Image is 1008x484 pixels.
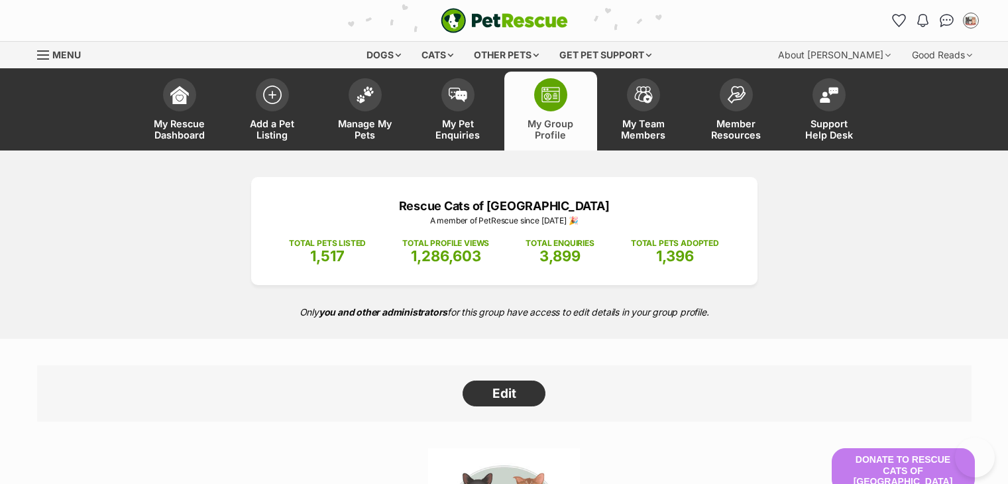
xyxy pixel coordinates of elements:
img: add-pet-listing-icon-0afa8454b4691262ce3f59096e99ab1cd57d4a30225e0717b998d2c9b9846f56.svg [263,86,282,104]
strong: you and other administrators [319,306,448,318]
img: Rescue Cats of Melbourne profile pic [964,14,978,27]
div: Cats [412,42,463,68]
a: PetRescue [441,8,568,33]
img: team-members-icon-5396bd8760b3fe7c0b43da4ab00e1e3bb1a5d9ba89233759b79545d2d3fc5d0d.svg [634,86,653,103]
span: Support Help Desk [799,118,859,141]
img: member-resources-icon-8e73f808a243e03378d46382f2149f9095a855e16c252ad45f914b54edf8863c.svg [727,86,746,103]
a: Support Help Desk [783,72,875,151]
img: pet-enquiries-icon-7e3ad2cf08bfb03b45e93fb7055b45f3efa6380592205ae92323e6603595dc1f.svg [449,88,467,102]
iframe: Help Scout Beacon - Open [955,438,995,477]
button: Notifications [913,10,934,31]
a: My Pet Enquiries [412,72,504,151]
p: TOTAL PROFILE VIEWS [402,237,489,249]
span: 3,899 [539,247,581,265]
p: A member of PetRescue since [DATE] 🎉 [271,215,738,227]
p: TOTAL ENQUIRIES [526,237,594,249]
img: chat-41dd97257d64d25036548639549fe6c8038ab92f7586957e7f3b1b290dea8141.svg [940,14,954,27]
img: manage-my-pets-icon-02211641906a0b7f246fdf0571729dbe1e7629f14944591b6c1af311fb30b64b.svg [356,86,374,103]
a: Favourites [889,10,910,31]
a: My Group Profile [504,72,597,151]
button: My account [960,10,981,31]
a: Edit [463,381,545,407]
span: My Rescue Dashboard [150,118,209,141]
img: notifications-46538b983faf8c2785f20acdc204bb7945ddae34d4c08c2a6579f10ce5e182be.svg [917,14,928,27]
img: logo-e224e6f780fb5917bec1dbf3a21bbac754714ae5b6737aabdf751b685950b380.svg [441,8,568,33]
span: Member Resources [706,118,766,141]
span: My Pet Enquiries [428,118,488,141]
div: Dogs [357,42,410,68]
span: 1,517 [310,247,345,265]
a: Add a Pet Listing [226,72,319,151]
img: group-profile-icon-3fa3cf56718a62981997c0bc7e787c4b2cf8bcc04b72c1350f741eb67cf2f40e.svg [541,87,560,103]
span: Add a Pet Listing [243,118,302,141]
img: help-desk-icon-fdf02630f3aa405de69fd3d07c3f3aa587a6932b1a1747fa1d2bba05be0121f9.svg [820,87,838,103]
span: 1,286,603 [411,247,481,265]
p: TOTAL PETS LISTED [289,237,366,249]
span: Manage My Pets [335,118,395,141]
span: 1,396 [656,247,694,265]
span: My Group Profile [521,118,581,141]
p: Rescue Cats of [GEOGRAPHIC_DATA] [271,197,738,215]
div: About [PERSON_NAME] [769,42,900,68]
span: Menu [52,49,81,60]
img: dashboard-icon-eb2f2d2d3e046f16d808141f083e7271f6b2e854fb5c12c21221c1fb7104beca.svg [170,86,189,104]
a: My Rescue Dashboard [133,72,226,151]
a: Menu [37,42,90,66]
a: Conversations [936,10,958,31]
a: Member Resources [690,72,783,151]
ul: Account quick links [889,10,981,31]
p: TOTAL PETS ADOPTED [631,237,719,249]
div: Good Reads [903,42,981,68]
a: Manage My Pets [319,72,412,151]
a: My Team Members [597,72,690,151]
div: Get pet support [550,42,661,68]
span: My Team Members [614,118,673,141]
div: Other pets [465,42,548,68]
